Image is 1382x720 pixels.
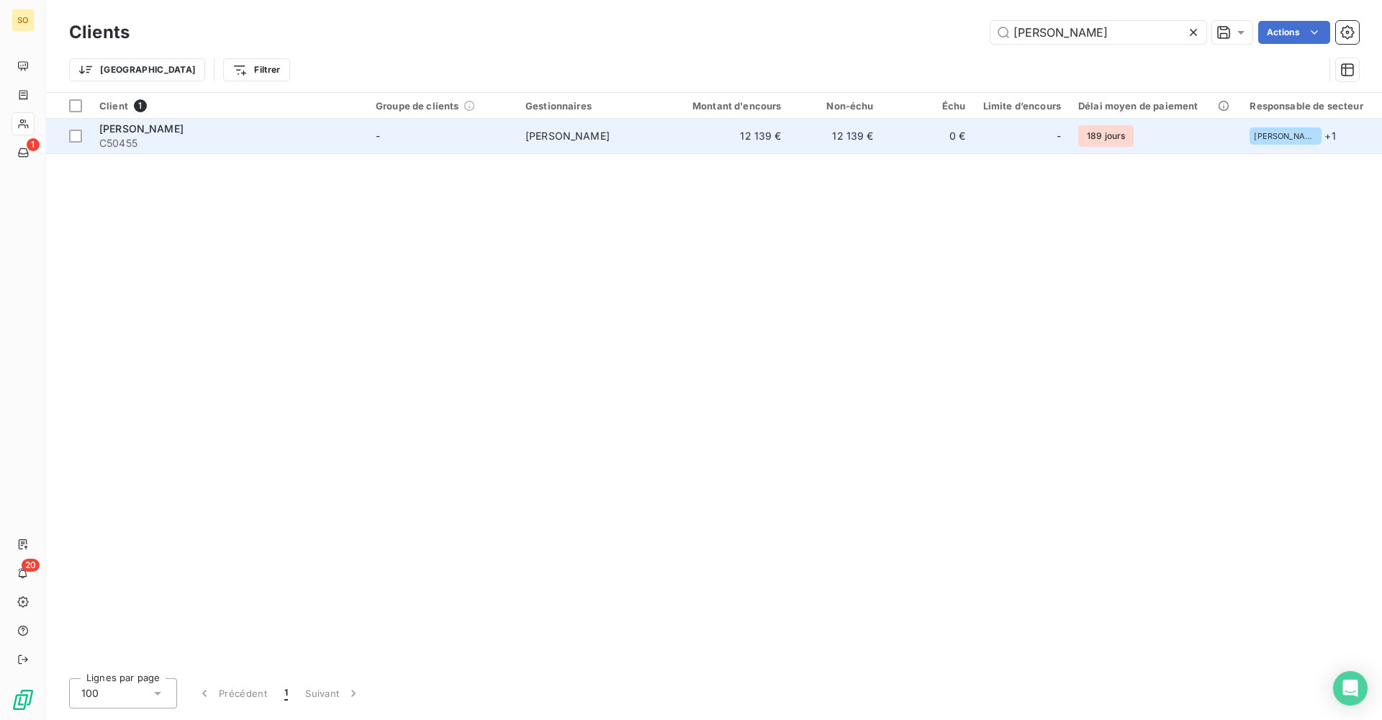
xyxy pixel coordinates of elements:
img: Logo LeanPay [12,688,35,711]
div: SO [12,9,35,32]
td: 12 139 € [667,119,790,153]
div: Responsable de secteur [1250,100,1380,112]
button: 1 [276,678,297,708]
span: [PERSON_NAME] [1254,132,1317,140]
button: Précédent [189,678,276,708]
span: + 1 [1324,128,1335,143]
span: 100 [81,686,99,701]
span: - [1057,129,1061,143]
span: [PERSON_NAME] [525,130,610,142]
span: 1 [27,138,40,151]
button: Actions [1258,21,1330,44]
div: Délai moyen de paiement [1078,100,1232,112]
button: [GEOGRAPHIC_DATA] [69,58,205,81]
td: 12 139 € [790,119,882,153]
input: Rechercher [990,21,1206,44]
button: Filtrer [223,58,289,81]
span: 20 [22,559,40,572]
span: 189 jours [1078,125,1134,147]
span: 1 [284,686,288,701]
div: Échu [891,100,966,112]
div: Open Intercom Messenger [1333,671,1368,706]
span: Client [99,100,128,112]
button: Suivant [297,678,369,708]
span: [PERSON_NAME] [99,122,184,135]
div: Montant d'encours [675,100,782,112]
h3: Clients [69,19,130,45]
td: 0 € [882,119,975,153]
div: Non-échu [799,100,874,112]
span: - [376,130,380,142]
span: 1 [134,99,147,112]
span: C50455 [99,136,358,150]
span: Groupe de clients [376,100,459,112]
div: Gestionnaires [525,100,658,112]
div: Limite d’encours [983,100,1061,112]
